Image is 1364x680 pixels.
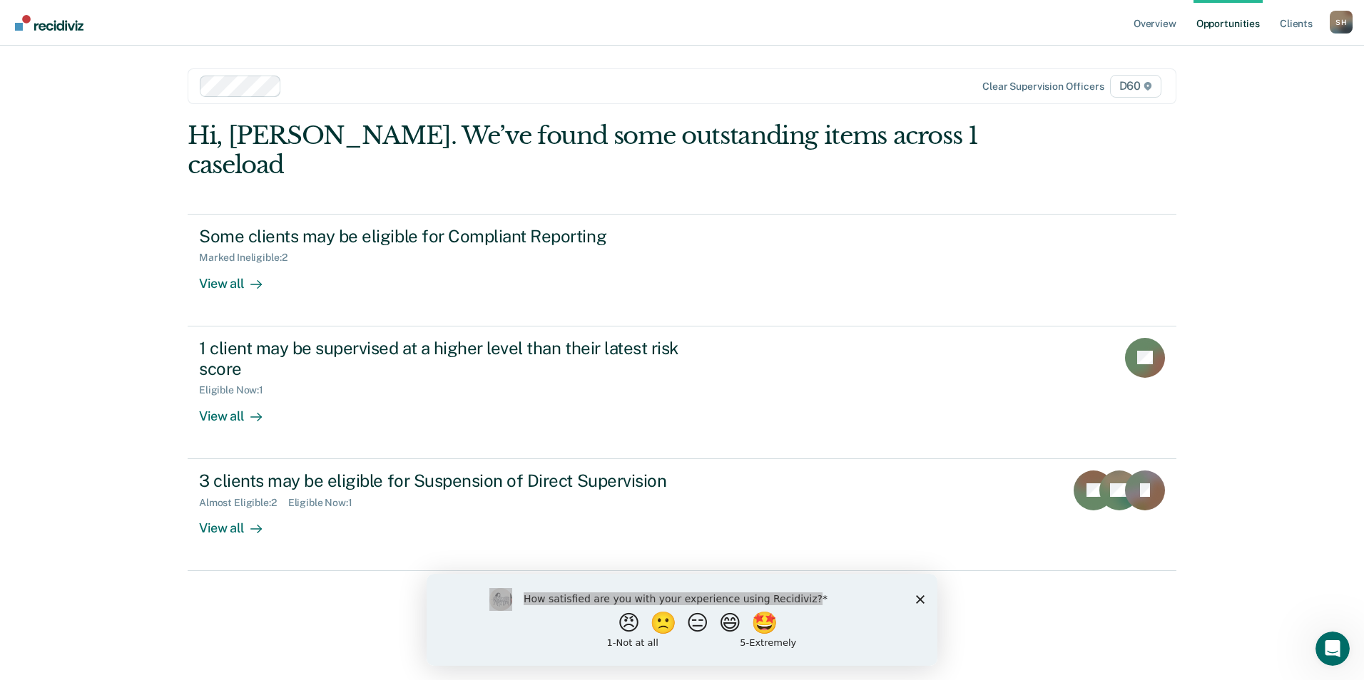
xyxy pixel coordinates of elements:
button: Profile dropdown button [1330,11,1353,34]
a: 3 clients may be eligible for Suspension of Direct SupervisionAlmost Eligible:2Eligible Now:1View... [188,459,1176,571]
img: Recidiviz [15,15,83,31]
div: Almost Eligible : 2 [199,497,288,509]
a: Some clients may be eligible for Compliant ReportingMarked Ineligible:2View all [188,214,1176,326]
div: Marked Ineligible : 2 [199,252,298,264]
div: Clear supervision officers [982,81,1104,93]
div: Some clients may be eligible for Compliant Reporting [199,226,700,247]
div: S H [1330,11,1353,34]
div: View all [199,264,279,292]
span: D60 [1110,75,1161,98]
div: Eligible Now : 1 [288,497,364,509]
div: View all [199,396,279,424]
div: 3 clients may be eligible for Suspension of Direct Supervision [199,470,700,491]
a: 1 client may be supervised at a higher level than their latest risk scoreEligible Now:1View all [188,326,1176,459]
div: View all [199,508,279,536]
div: Hi, [PERSON_NAME]. We’ve found some outstanding items across 1 caseload [188,121,979,180]
div: Eligible Now : 1 [199,384,275,396]
iframe: Intercom live chat [1315,632,1350,666]
div: 1 client may be supervised at a higher level than their latest risk score [199,338,700,379]
iframe: Survey by Kim from Recidiviz [427,574,937,666]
